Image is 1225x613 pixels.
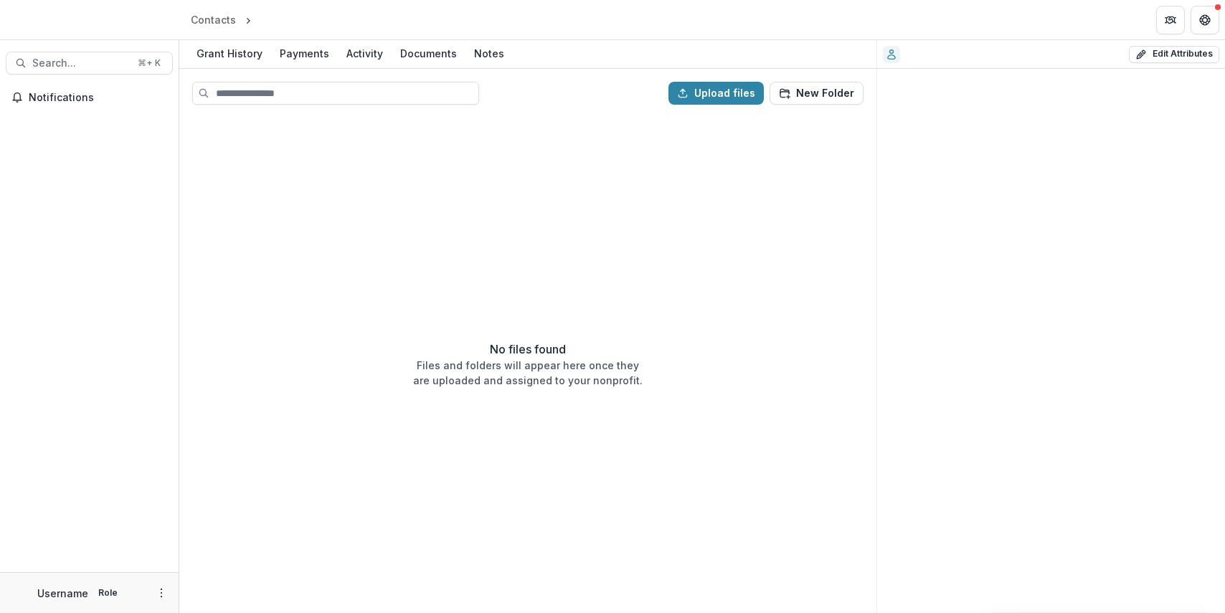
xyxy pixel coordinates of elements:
a: Notes [468,40,510,68]
button: Search... [6,52,173,75]
button: Edit Attributes [1129,46,1219,63]
nav: breadcrumb [185,9,316,30]
div: ⌘ + K [135,55,164,71]
button: New Folder [770,82,864,105]
p: Username [37,586,88,601]
div: Notes [468,43,510,64]
div: Activity [341,43,389,64]
p: Role [94,586,122,599]
span: Notifications [29,92,167,104]
div: Grant History [191,43,268,64]
span: Search... [32,57,129,70]
div: Contacts [191,12,236,27]
button: Upload files [668,82,764,105]
a: Documents [394,40,463,68]
div: Documents [394,43,463,64]
button: More [153,584,170,602]
p: No files found [490,341,566,358]
button: Get Help [1191,6,1219,34]
a: Grant History [191,40,268,68]
button: Notifications [6,86,173,109]
a: Activity [341,40,389,68]
a: Contacts [185,9,242,30]
button: Partners [1156,6,1185,34]
p: Files and folders will appear here once they are uploaded and assigned to your nonprofit. [413,358,643,388]
div: Payments [274,43,335,64]
a: Payments [274,40,335,68]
